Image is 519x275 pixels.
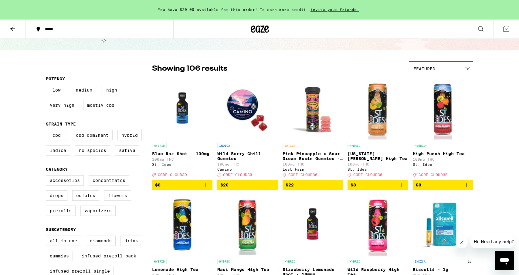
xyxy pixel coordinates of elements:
[78,251,140,261] label: Infused Preroll Pack
[283,167,343,171] div: Lost Farm
[413,259,427,264] p: INDICA
[86,236,116,246] label: Diamonds
[152,163,212,166] div: St. Ides
[413,163,473,166] div: St. Ides
[46,100,78,110] label: Very High
[283,195,343,256] img: St. Ides - Strawberry Lemonade Shot - 100mg
[348,180,408,190] button: Add to bag
[46,175,84,186] label: Accessories
[283,143,297,148] p: SATIVA
[348,143,362,148] p: HYBRID
[46,85,67,95] label: Low
[456,236,468,248] iframe: Close message
[217,195,278,256] img: St. Ides - Maui Mango High Tea
[416,183,421,187] span: $8
[286,183,294,187] span: $22
[46,206,76,216] label: Prerolls
[413,66,435,71] span: Featured
[80,206,116,216] label: Vaporizers
[348,79,408,140] img: St. Ides - Georgia Peach High Tea
[413,267,473,272] p: Biscotti - 1g
[46,76,65,81] legend: Potency
[46,251,73,261] label: Gummies
[152,259,167,264] p: HYBRID
[283,162,343,166] p: 100mg THC
[419,173,448,177] span: CODE CLOUD30
[46,236,81,246] label: All-In-One
[348,151,408,161] p: [US_STATE][PERSON_NAME] High Tea
[217,167,278,171] div: Camino
[217,79,278,140] img: Camino - Wild Berry Chill Gummies
[413,195,473,256] img: Allswell - Biscotti - 1g
[46,167,68,172] legend: Category
[83,100,118,110] label: Mostly CBD
[413,157,473,161] p: 100mg THC
[348,259,362,264] p: HYBRID
[152,64,227,74] p: Showing 106 results
[217,267,278,272] p: Maui Mango High Tea
[283,151,343,161] p: Pink Pineapple x Sour Dream Rosin Gummies - 100mg
[223,173,252,177] span: CODE CLOUD30
[152,143,167,148] p: HYBRID
[217,79,278,180] a: Open page for Wild Berry Chill Gummies from Camino
[348,79,408,180] a: Open page for Georgia Peach High Tea from St. Ides
[101,85,122,95] label: High
[308,8,361,12] span: invite your friends.
[217,143,232,148] p: INDICA
[283,259,297,264] p: HYBRID
[152,79,212,180] a: Open page for Blue Raz Shot - 100mg from St. Ides
[348,167,408,171] div: St. Ides
[217,162,278,166] p: 100mg THC
[470,235,514,248] iframe: Message from company
[72,85,96,95] label: Medium
[466,259,473,264] p: 1g
[158,8,308,12] span: You have $20.00 available for this order! To earn more credit,
[348,162,408,166] p: 100mg THC
[152,267,212,272] p: Lemonade High Tea
[117,130,142,140] label: Hybrid
[72,190,99,201] label: Edibles
[104,190,131,201] label: Flowers
[288,173,317,177] span: CODE CLOUD30
[115,145,139,156] label: Sativa
[217,259,232,264] p: HYBRID
[413,151,473,156] p: High Punch High Tea
[152,195,212,256] img: St. Ides - Lemonade High Tea
[217,151,278,161] p: Wild Berry Chill Gummies
[283,79,343,180] a: Open page for Pink Pineapple x Sour Dream Rosin Gummies - 100mg from Lost Farm
[158,173,187,177] span: CODE CLOUD30
[152,157,212,161] p: 100mg THC
[413,143,427,148] p: HYBRID
[495,251,514,270] iframe: Button to launch messaging window
[120,236,142,246] label: Drink
[46,122,76,126] legend: Strain Type
[89,175,129,186] label: Concentrates
[413,79,473,180] a: Open page for High Punch High Tea from St. Ides
[353,173,382,177] span: CODE CLOUD30
[46,130,67,140] label: CBD
[46,190,67,201] label: Drops
[152,151,212,156] p: Blue Raz Shot - 100mg
[217,180,278,190] button: Add to bag
[75,145,110,156] label: No Species
[348,195,408,256] img: St. Ides - Wild Raspberry High Tea
[283,180,343,190] button: Add to bag
[155,183,161,187] span: $8
[413,79,473,140] img: St. Ides - High Punch High Tea
[46,227,76,232] legend: Subcategory
[152,180,212,190] button: Add to bag
[351,183,356,187] span: $8
[413,180,473,190] button: Add to bag
[220,183,229,187] span: $20
[72,130,113,140] label: CBD Dominant
[46,145,70,156] label: Indica
[283,79,343,140] img: Lost Farm - Pink Pineapple x Sour Dream Rosin Gummies - 100mg
[152,79,212,140] img: St. Ides - Blue Raz Shot - 100mg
